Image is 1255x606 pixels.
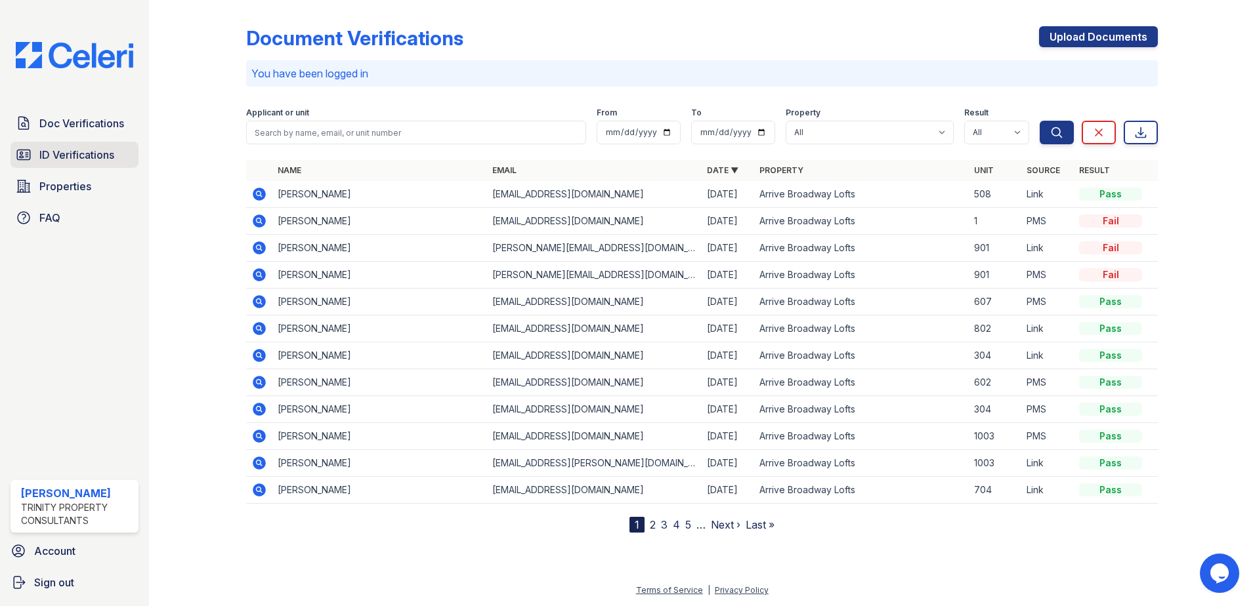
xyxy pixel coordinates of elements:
td: Arrive Broadway Lofts [754,396,969,423]
span: Doc Verifications [39,115,124,131]
td: PMS [1021,369,1074,396]
td: Arrive Broadway Lofts [754,369,969,396]
span: … [696,517,706,533]
td: [DATE] [702,423,754,450]
td: Arrive Broadway Lofts [754,262,969,289]
img: CE_Logo_Blue-a8612792a0a2168367f1c8372b55b34899dd931a85d93a1a3d3e32e68fde9ad4.png [5,42,144,68]
div: Fail [1079,241,1142,254]
a: Date ▼ [707,165,738,175]
div: Pass [1079,430,1142,443]
td: [DATE] [702,477,754,504]
td: Arrive Broadway Lofts [754,315,969,342]
td: PMS [1021,289,1074,315]
input: Search by name, email, or unit number [246,121,586,144]
a: Privacy Policy [715,585,769,595]
a: Result [1079,165,1110,175]
td: [PERSON_NAME] [272,208,487,235]
div: Trinity Property Consultants [21,501,133,527]
td: Link [1021,477,1074,504]
td: 1003 [969,423,1021,450]
a: 5 [685,518,691,531]
td: [DATE] [702,396,754,423]
span: FAQ [39,210,60,226]
a: Email [492,165,517,175]
td: [PERSON_NAME] [272,477,487,504]
td: 704 [969,477,1021,504]
div: Document Verifications [246,26,463,50]
a: Properties [11,173,138,199]
td: [EMAIL_ADDRESS][DOMAIN_NAME] [487,289,702,315]
td: [DATE] [702,342,754,369]
div: Pass [1079,349,1142,362]
a: Last » [746,518,775,531]
a: Property [759,165,803,175]
td: [DATE] [702,262,754,289]
td: PMS [1021,396,1074,423]
div: Pass [1079,376,1142,389]
td: Link [1021,235,1074,262]
td: [EMAIL_ADDRESS][DOMAIN_NAME] [487,315,702,342]
div: Pass [1079,188,1142,201]
div: Pass [1079,322,1142,335]
td: Link [1021,450,1074,477]
a: 2 [650,518,656,531]
td: 304 [969,396,1021,423]
a: Unit [974,165,994,175]
td: [PERSON_NAME] [272,289,487,315]
td: Link [1021,181,1074,208]
a: 4 [673,518,680,531]
td: [EMAIL_ADDRESS][DOMAIN_NAME] [487,423,702,450]
div: Pass [1079,295,1142,308]
td: [EMAIL_ADDRESS][DOMAIN_NAME] [487,181,702,208]
td: 1003 [969,450,1021,477]
td: [PERSON_NAME][EMAIL_ADDRESS][DOMAIN_NAME] [487,262,702,289]
td: PMS [1021,262,1074,289]
td: Arrive Broadway Lofts [754,477,969,504]
a: FAQ [11,205,138,231]
td: [PERSON_NAME] [272,235,487,262]
div: Fail [1079,268,1142,281]
a: Next › [711,518,740,531]
td: 901 [969,262,1021,289]
td: 607 [969,289,1021,315]
label: Result [964,108,989,118]
td: [PERSON_NAME][EMAIL_ADDRESS][DOMAIN_NAME] [487,235,702,262]
td: 901 [969,235,1021,262]
td: [PERSON_NAME] [272,450,487,477]
td: PMS [1021,423,1074,450]
td: [DATE] [702,289,754,315]
td: [PERSON_NAME] [272,396,487,423]
td: [DATE] [702,315,754,342]
td: [EMAIL_ADDRESS][DOMAIN_NAME] [487,342,702,369]
td: [DATE] [702,208,754,235]
td: Arrive Broadway Lofts [754,289,969,315]
td: 304 [969,342,1021,369]
div: Pass [1079,456,1142,470]
label: To [691,108,702,118]
td: [EMAIL_ADDRESS][DOMAIN_NAME] [487,369,702,396]
span: ID Verifications [39,147,114,163]
span: Sign out [34,575,74,590]
td: [PERSON_NAME] [272,315,487,342]
a: Sign out [5,569,144,596]
td: [EMAIL_ADDRESS][DOMAIN_NAME] [487,396,702,423]
div: Pass [1079,403,1142,416]
td: [PERSON_NAME] [272,181,487,208]
td: [PERSON_NAME] [272,262,487,289]
td: [DATE] [702,181,754,208]
iframe: chat widget [1200,554,1242,593]
td: [DATE] [702,369,754,396]
td: 1 [969,208,1021,235]
a: Source [1027,165,1060,175]
td: Arrive Broadway Lofts [754,342,969,369]
a: Upload Documents [1039,26,1158,47]
div: Pass [1079,483,1142,496]
td: [DATE] [702,235,754,262]
div: 1 [629,517,645,533]
td: Arrive Broadway Lofts [754,450,969,477]
a: ID Verifications [11,142,138,168]
td: 508 [969,181,1021,208]
td: [EMAIL_ADDRESS][DOMAIN_NAME] [487,477,702,504]
td: Link [1021,342,1074,369]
